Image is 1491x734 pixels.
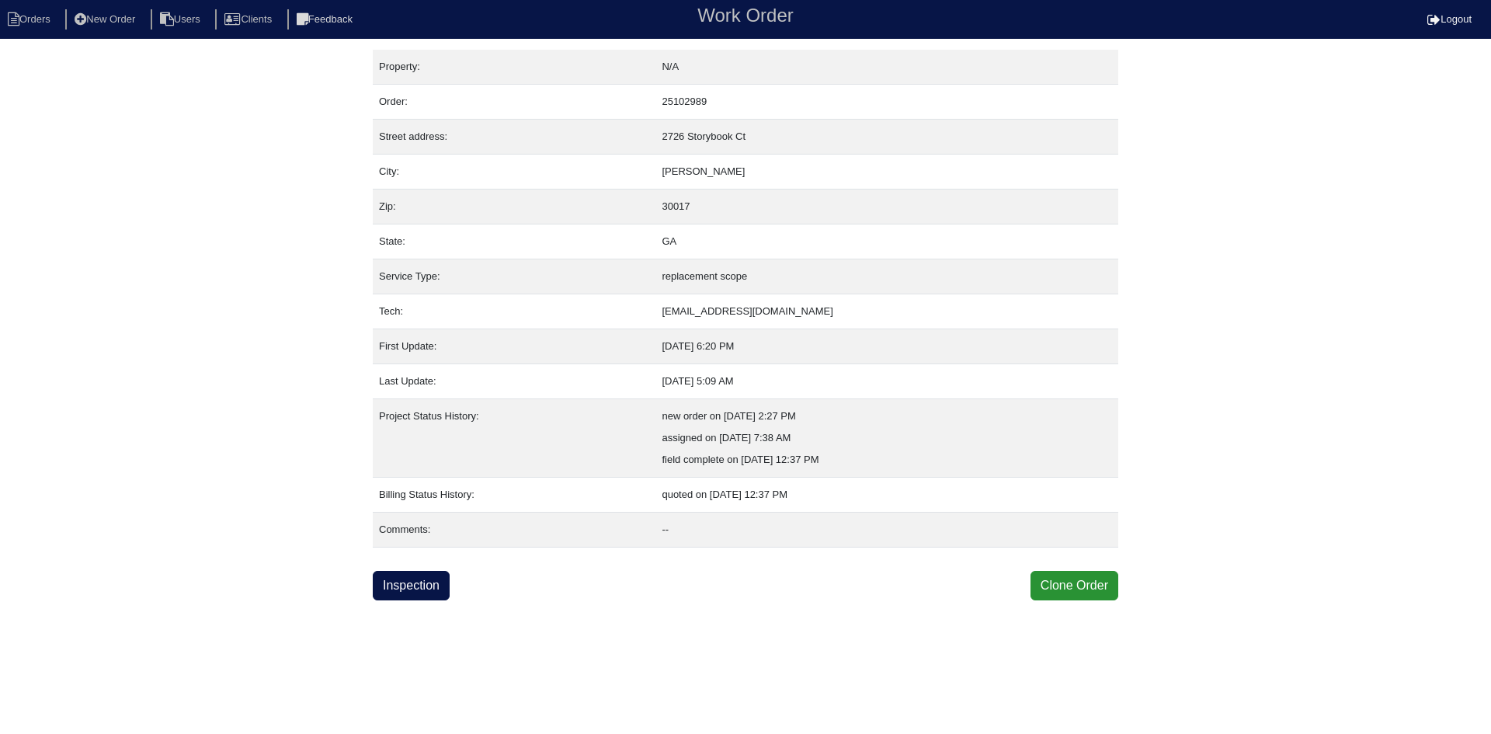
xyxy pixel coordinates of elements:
li: Clients [215,9,284,30]
div: field complete on [DATE] 12:37 PM [662,449,1112,471]
a: Inspection [373,571,450,600]
a: Clients [215,13,284,25]
td: Service Type: [373,259,655,294]
td: Street address: [373,120,655,155]
td: [DATE] 6:20 PM [655,329,1118,364]
td: Last Update: [373,364,655,399]
a: New Order [65,13,148,25]
td: -- [655,513,1118,548]
a: Logout [1427,13,1472,25]
td: Billing Status History: [373,478,655,513]
td: N/A [655,50,1118,85]
td: State: [373,224,655,259]
td: GA [655,224,1118,259]
td: Property: [373,50,655,85]
li: Feedback [287,9,365,30]
div: quoted on [DATE] 12:37 PM [662,484,1112,506]
td: Project Status History: [373,399,655,478]
td: 2726 Storybook Ct [655,120,1118,155]
td: [EMAIL_ADDRESS][DOMAIN_NAME] [655,294,1118,329]
div: assigned on [DATE] 7:38 AM [662,427,1112,449]
td: Comments: [373,513,655,548]
td: [DATE] 5:09 AM [655,364,1118,399]
div: new order on [DATE] 2:27 PM [662,405,1112,427]
button: Clone Order [1030,571,1118,600]
a: Users [151,13,213,25]
td: Order: [373,85,655,120]
td: replacement scope [655,259,1118,294]
td: Tech: [373,294,655,329]
li: New Order [65,9,148,30]
td: 25102989 [655,85,1118,120]
td: City: [373,155,655,190]
td: First Update: [373,329,655,364]
td: 30017 [655,190,1118,224]
td: Zip: [373,190,655,224]
td: [PERSON_NAME] [655,155,1118,190]
li: Users [151,9,213,30]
